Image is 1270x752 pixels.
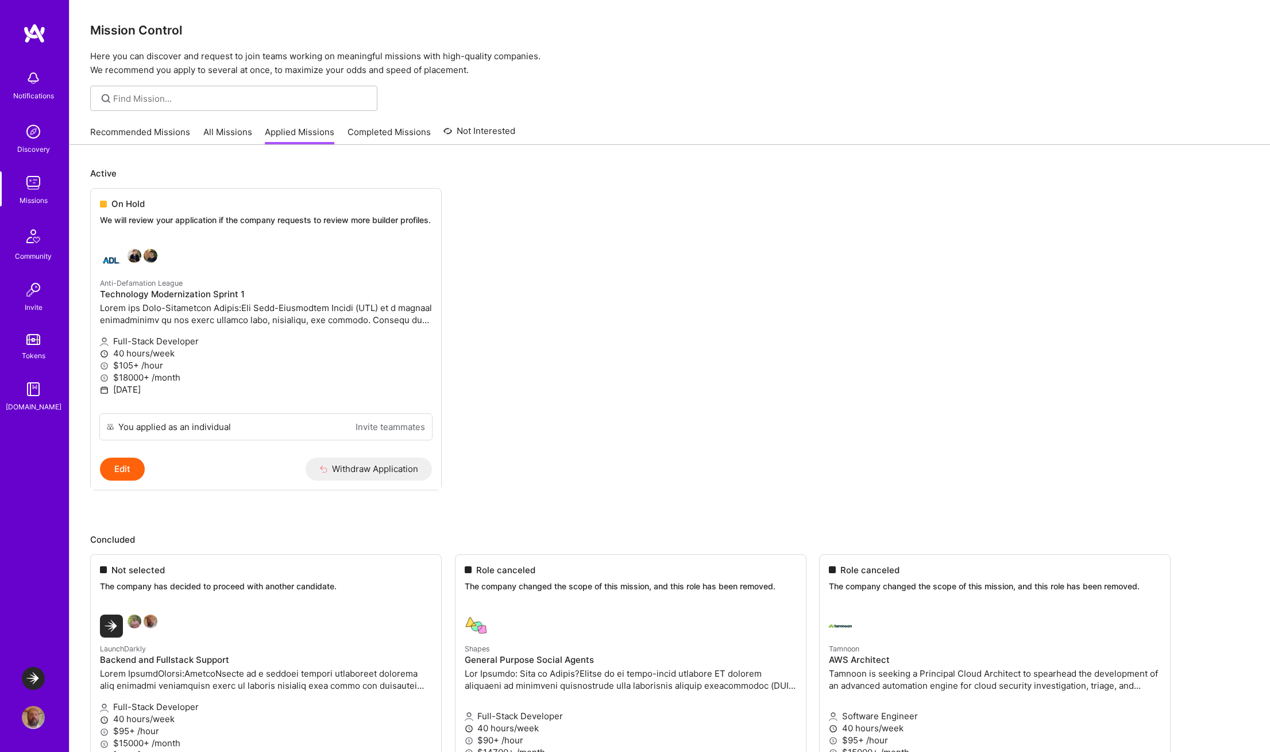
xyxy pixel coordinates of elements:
a: Applied Missions [265,126,334,145]
a: All Missions [203,126,252,145]
i: icon SearchGrey [99,92,113,105]
p: Full-Stack Developer [100,335,432,347]
img: LaunchDarkly: Backend and Fullstack Support [22,667,45,690]
small: Anti-Defamation League [100,279,183,287]
p: Concluded [90,534,1249,546]
a: Completed Missions [348,126,431,145]
img: Invite [22,278,45,301]
p: Active [90,167,1249,179]
i: icon Calendar [100,386,109,394]
p: Lorem ips Dolo-Sitametcon Adipis:Eli Sedd-Eiusmodtem Incidi (UTL) et d magnaal enimadminimv qu no... [100,302,432,326]
div: You applied as an individual [118,421,231,433]
img: logo [23,23,46,44]
a: User Avatar [19,706,48,729]
div: Missions [20,194,48,206]
img: User Avatar [22,706,45,729]
img: tokens [26,334,40,345]
input: Find Mission... [113,93,369,105]
h4: Technology Modernization Sprint 1 [100,289,432,300]
img: teamwork [22,171,45,194]
button: Withdraw Application [306,458,433,481]
p: $105+ /hour [100,359,432,371]
a: Anti-Defamation League company logoElon SalfatiOmer HochmanAnti-Defamation LeagueTechnology Moder... [91,240,441,413]
i: icon MoneyGray [100,362,109,370]
div: Discovery [17,143,50,155]
p: 40 hours/week [100,347,432,359]
button: Edit [100,458,145,481]
img: Omer Hochman [144,249,157,263]
a: Recommended Missions [90,126,190,145]
p: [DATE] [100,383,432,396]
span: On Hold [111,198,145,210]
div: Community [15,250,52,262]
a: Invite teammates [356,421,425,433]
p: We will review your application if the company requests to review more builder profiles. [100,214,432,226]
i: icon Clock [100,350,109,358]
div: Notifications [13,90,54,102]
a: LaunchDarkly: Backend and Fullstack Support [19,667,48,690]
i: icon Applicant [100,337,109,346]
div: Tokens [22,350,45,362]
div: [DOMAIN_NAME] [6,401,61,413]
div: Invite [25,301,43,313]
h3: Mission Control [90,23,1249,37]
img: discovery [22,120,45,143]
img: bell [22,67,45,90]
img: Community [20,222,47,250]
i: icon MoneyGray [100,374,109,382]
img: guide book [22,378,45,401]
p: Here you can discover and request to join teams working on meaningful missions with high-quality ... [90,49,1249,77]
a: Not Interested [443,124,515,145]
img: Anti-Defamation League company logo [100,249,123,272]
img: Elon Salfati [128,249,141,263]
p: $18000+ /month [100,371,432,383]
